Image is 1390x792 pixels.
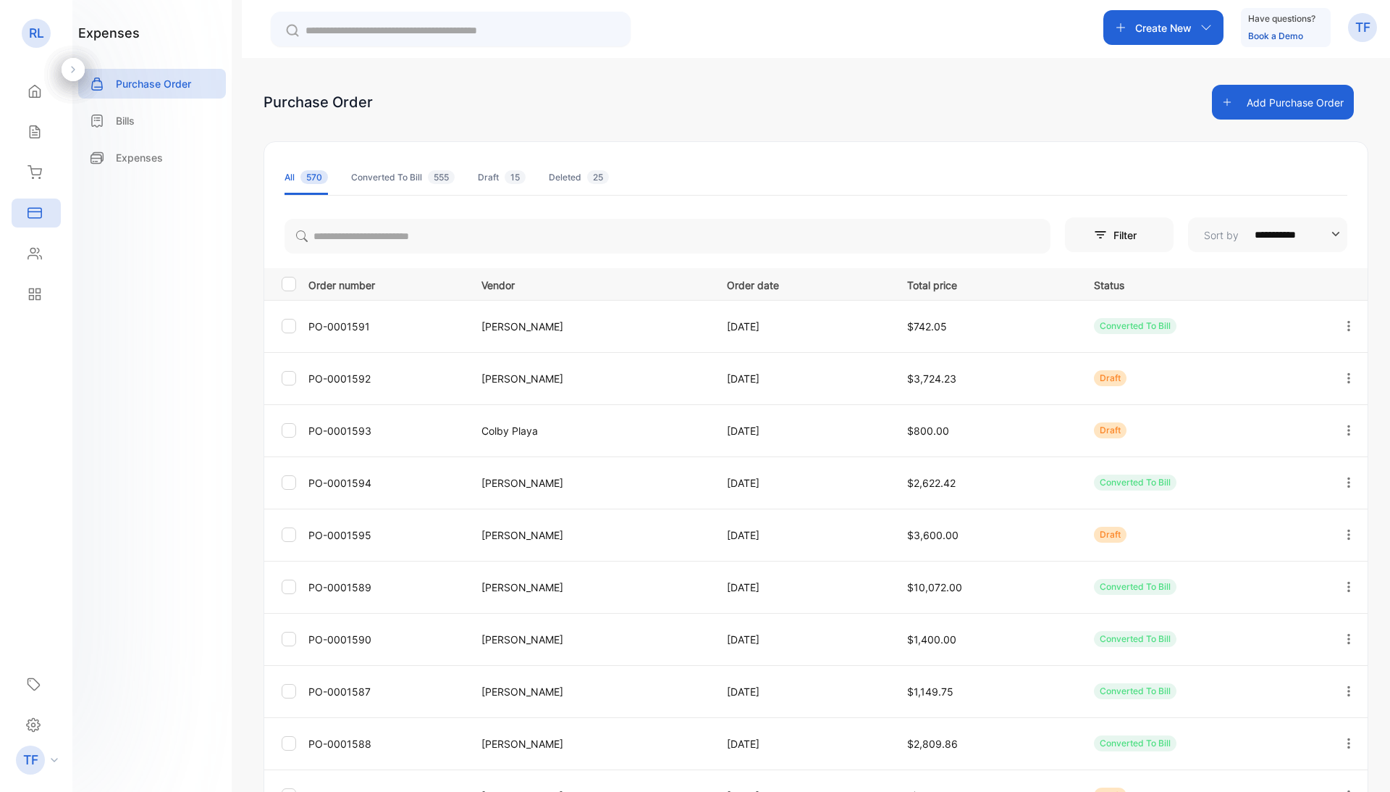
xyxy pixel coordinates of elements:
p: [DATE] [727,684,877,699]
p: PO-0001595 [308,528,463,543]
p: PO-0001589 [308,580,463,595]
span: $10,072.00 [907,581,962,593]
p: Sort by [1204,228,1239,243]
p: TF [1355,18,1370,37]
p: [DATE] [727,423,877,438]
p: PO-0001594 [308,475,463,491]
span: $1,149.75 [907,685,953,698]
p: [PERSON_NAME] [481,736,698,751]
span: Draft [1100,529,1121,540]
div: Purchase Order [264,91,373,113]
div: Deleted [549,171,609,184]
p: Vendor [481,275,698,293]
p: Have questions? [1248,12,1315,26]
button: Add Purchase Order [1212,85,1354,120]
span: Converted To Bill [1100,685,1171,696]
p: [PERSON_NAME] [481,632,698,647]
div: Converted To Bill [351,171,455,184]
span: Converted To Bill [1100,738,1171,749]
button: TF [1348,10,1377,45]
span: 15 [505,170,526,184]
button: Create New [1103,10,1223,45]
p: [DATE] [727,580,877,595]
p: [DATE] [727,371,877,386]
p: [PERSON_NAME] [481,319,698,334]
a: Bills [78,106,226,136]
span: 555 [428,170,455,184]
span: Converted To Bill [1100,633,1171,644]
p: PO-0001587 [308,684,463,699]
p: [DATE] [727,632,877,647]
span: Converted To Bill [1100,581,1171,592]
div: Draft [478,171,526,184]
p: [DATE] [727,475,877,491]
p: [DATE] [727,319,877,334]
span: $2,622.42 [907,477,956,489]
span: $800.00 [907,425,949,437]
p: [PERSON_NAME] [481,371,698,386]
span: Draft [1100,425,1121,435]
p: PO-0001588 [308,736,463,751]
span: 25 [587,170,609,184]
p: RL [29,24,44,43]
span: Converted To Bill [1100,477,1171,488]
span: $742.05 [907,320,947,333]
button: Sort by [1188,217,1347,252]
span: Converted To Bill [1100,320,1171,331]
p: [PERSON_NAME] [481,528,698,543]
span: $3,724.23 [907,372,956,385]
p: PO-0001593 [308,423,463,438]
p: [PERSON_NAME] [481,475,698,491]
p: Status [1094,275,1312,293]
a: Book a Demo [1248,30,1303,41]
p: Create New [1135,20,1192,36]
a: Expenses [78,143,226,172]
p: PO-0001592 [308,371,463,386]
p: Order number [308,275,463,293]
p: Order date [727,275,877,293]
p: Expenses [116,150,163,165]
p: [PERSON_NAME] [481,684,698,699]
span: $3,600.00 [907,529,959,541]
p: [DATE] [727,528,877,543]
a: Purchase Order [78,69,226,99]
p: PO-0001590 [308,632,463,647]
div: All [285,171,328,184]
p: [PERSON_NAME] [481,580,698,595]
span: $2,809.86 [907,738,958,750]
p: Colby Playa [481,423,698,438]
span: Draft [1100,372,1121,383]
p: [DATE] [727,736,877,751]
p: Purchase Order [116,76,191,91]
p: TF [23,751,38,770]
span: $1,400.00 [907,633,956,646]
span: 570 [300,170,328,184]
p: Total price [907,275,1064,293]
h1: expenses [78,23,140,43]
p: PO-0001591 [308,319,463,334]
p: Bills [116,113,135,128]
